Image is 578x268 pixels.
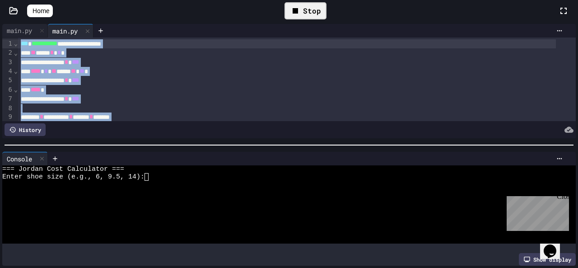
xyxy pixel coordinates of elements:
[2,104,14,113] div: 8
[2,154,37,164] div: Console
[2,48,14,57] div: 2
[14,49,18,56] span: Fold line
[27,5,53,17] a: Home
[2,94,14,103] div: 7
[48,24,93,38] div: main.py
[503,193,569,231] iframe: chat widget
[2,76,14,85] div: 5
[5,123,46,136] div: History
[2,152,48,165] div: Console
[33,6,49,15] span: Home
[2,67,14,76] div: 4
[519,253,576,266] div: Show display
[2,39,14,48] div: 1
[2,165,124,173] span: === Jordan Cost Calculator ===
[2,58,14,67] div: 3
[2,173,144,181] span: Enter shoe size (e.g., 6, 9.5, 14):
[284,2,326,19] div: Stop
[2,113,14,122] div: 9
[14,40,18,47] span: Fold line
[2,26,37,35] div: main.py
[540,232,569,259] iframe: chat widget
[14,86,18,93] span: Fold line
[4,4,62,57] div: Chat with us now!Close
[2,24,48,38] div: main.py
[48,26,82,36] div: main.py
[2,85,14,94] div: 6
[14,67,18,75] span: Fold line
